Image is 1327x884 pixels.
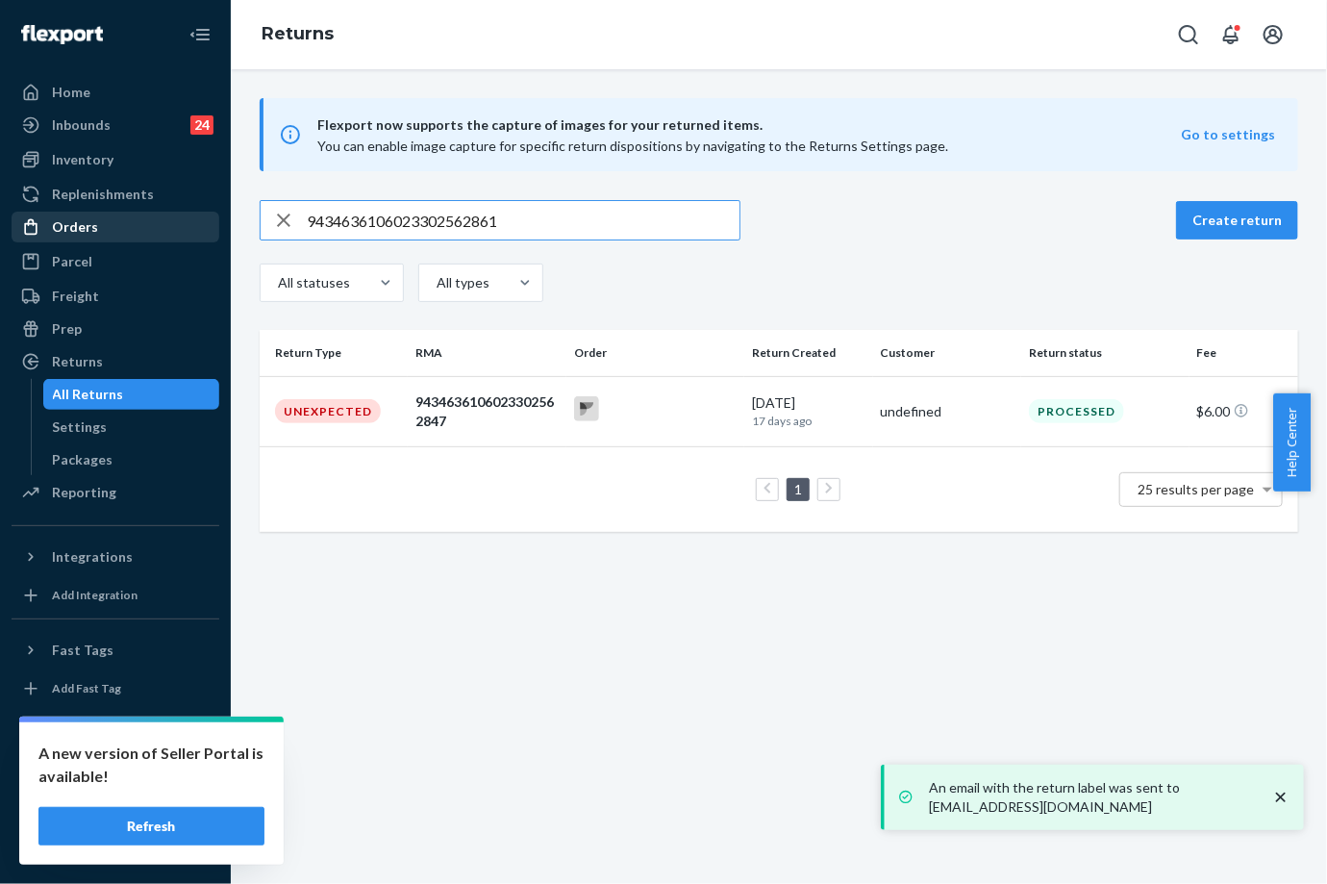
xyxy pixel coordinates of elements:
button: Fast Tags [12,635,219,666]
span: You can enable image capture for specific return dispositions by navigating to the Returns Settin... [317,138,948,154]
a: Packages [43,444,220,475]
a: Help Center [12,797,219,828]
div: Add Integration [52,587,138,603]
div: Replenishments [52,185,154,204]
img: Flexport logo [21,25,103,44]
button: Refresh [38,807,264,846]
th: Return Created [744,330,873,376]
div: Freight [52,287,99,306]
a: Settings [43,412,220,442]
div: 9434636106023302562847 [415,392,559,431]
span: 25 results per page [1139,481,1255,497]
a: Inbounds24 [12,110,219,140]
button: Open notifications [1212,15,1250,54]
input: Search returns by rma, id, tracking number [307,201,739,240]
a: Add Fast Tag [12,673,219,704]
a: Reporting [12,477,219,508]
a: Replenishments [12,179,219,210]
a: Parcel [12,246,219,277]
a: Inventory [12,144,219,175]
button: Help Center [1273,393,1311,492]
div: Inventory [52,150,113,169]
div: Fast Tags [52,641,113,660]
button: Open account menu [1254,15,1292,54]
th: Customer [873,330,1021,376]
div: All types [437,273,487,292]
th: Fee [1189,330,1298,376]
div: Parcel [52,252,92,271]
a: Page 1 is your current page [790,481,806,497]
div: Add Fast Tag [52,680,121,696]
button: Close Navigation [181,15,219,54]
a: Freight [12,281,219,312]
button: Go to settings [1181,125,1275,144]
div: Integrations [52,547,133,567]
a: Prep [12,314,219,344]
svg: close toast [1271,788,1290,807]
div: Prep [52,319,82,339]
div: undefined [881,402,1014,421]
p: 17 days ago [752,413,865,429]
th: Order [566,330,744,376]
p: A new version of Seller Portal is available! [38,742,264,788]
div: Packages [53,450,113,469]
a: Home [12,77,219,108]
a: Returns [12,346,219,377]
ol: breadcrumbs [246,7,349,63]
div: Unexpected [275,399,381,423]
a: Returns [262,23,334,44]
a: All Returns [43,379,220,410]
div: 24 [190,115,213,135]
div: All Returns [53,385,124,404]
div: Inbounds [52,115,111,135]
div: Reporting [52,483,116,502]
button: Give Feedback [12,830,219,861]
button: Integrations [12,542,219,572]
div: Home [52,83,90,102]
div: All statuses [278,273,347,292]
th: Return status [1021,330,1189,376]
a: Talk to Support [12,765,219,796]
a: Add Integration [12,580,219,611]
div: Settings [53,417,108,437]
a: Settings [12,732,219,763]
button: Open Search Box [1169,15,1208,54]
a: Orders [12,212,219,242]
td: $6.00 [1189,376,1298,446]
p: An email with the return label was sent to [EMAIL_ADDRESS][DOMAIN_NAME] [929,778,1252,817]
span: Flexport now supports the capture of images for your returned items. [317,114,1181,137]
div: [DATE] [752,393,865,429]
th: Return Type [260,330,408,376]
div: Returns [52,352,103,371]
div: Orders [52,217,98,237]
div: Processed [1029,399,1124,423]
button: Create return [1176,201,1298,240]
th: RMA [408,330,566,376]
